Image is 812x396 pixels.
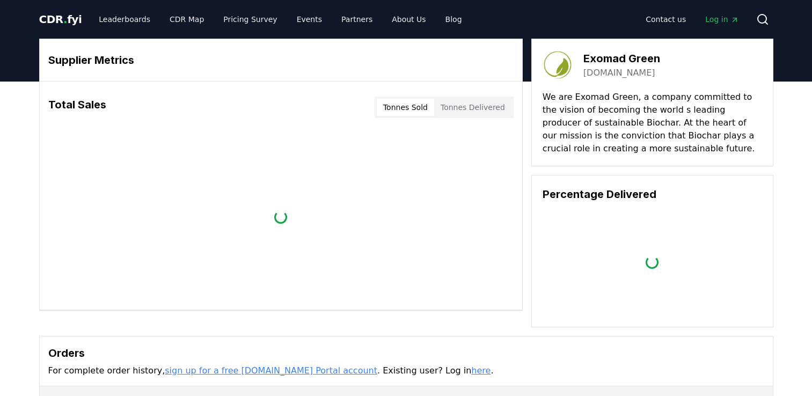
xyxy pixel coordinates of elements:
[637,10,747,29] nav: Main
[437,10,471,29] a: Blog
[637,10,694,29] a: Contact us
[646,256,659,269] div: loading
[48,52,514,68] h3: Supplier Metrics
[90,10,470,29] nav: Main
[48,345,764,361] h3: Orders
[543,91,762,155] p: We are Exomad Green, a company committed to the vision of becoming the world s leading producer o...
[39,12,82,27] a: CDR.fyi
[583,50,660,67] h3: Exomad Green
[48,364,764,377] p: For complete order history, . Existing user? Log in .
[48,97,106,118] h3: Total Sales
[161,10,213,29] a: CDR Map
[333,10,381,29] a: Partners
[543,186,762,202] h3: Percentage Delivered
[705,14,738,25] span: Log in
[288,10,331,29] a: Events
[543,50,573,80] img: Exomad Green-logo
[697,10,747,29] a: Log in
[274,211,287,224] div: loading
[63,13,67,26] span: .
[471,365,491,376] a: here
[39,13,82,26] span: CDR fyi
[383,10,434,29] a: About Us
[215,10,286,29] a: Pricing Survey
[583,67,655,79] a: [DOMAIN_NAME]
[434,99,511,116] button: Tonnes Delivered
[165,365,377,376] a: sign up for a free [DOMAIN_NAME] Portal account
[377,99,434,116] button: Tonnes Sold
[90,10,159,29] a: Leaderboards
